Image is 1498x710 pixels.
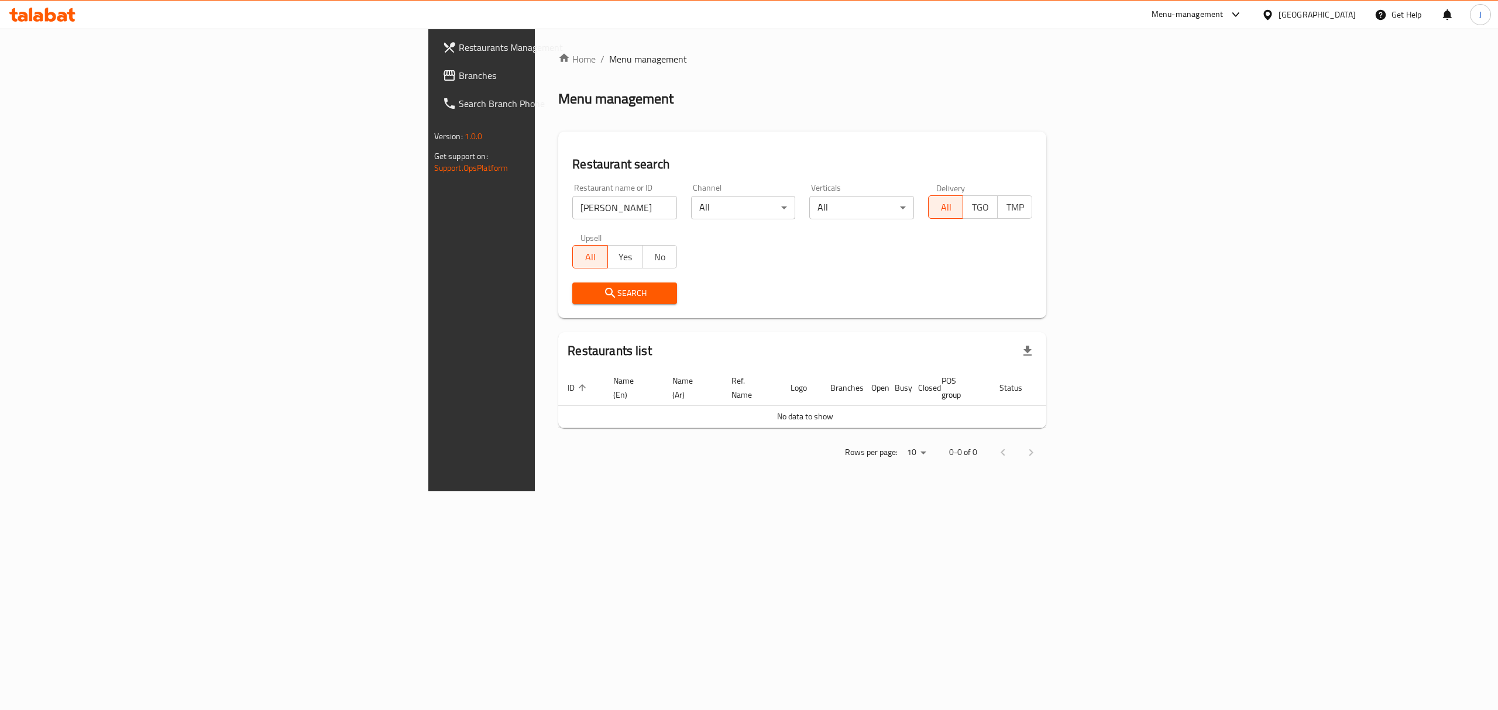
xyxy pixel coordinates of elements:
span: Name (En) [613,374,649,402]
span: No [647,249,672,266]
a: Restaurants Management [433,33,679,61]
span: Name (Ar) [672,374,708,402]
p: Rows per page: [845,445,898,460]
p: 0-0 of 0 [949,445,977,460]
table: enhanced table [558,370,1092,428]
span: ID [568,381,590,395]
span: All [933,199,958,216]
div: Export file [1013,337,1042,365]
button: All [928,195,963,219]
span: Get support on: [434,149,488,164]
span: 1.0.0 [465,129,483,144]
th: Closed [909,370,932,406]
span: Restaurants Management [459,40,669,54]
span: Search [582,286,668,301]
span: TGO [968,199,993,216]
span: Yes [613,249,638,266]
th: Busy [885,370,909,406]
div: [GEOGRAPHIC_DATA] [1279,8,1356,21]
th: Branches [821,370,862,406]
span: Status [999,381,1037,395]
a: Branches [433,61,679,89]
button: All [572,245,607,268]
div: Menu-management [1152,8,1224,22]
button: Yes [607,245,643,268]
span: Version: [434,129,463,144]
button: TGO [963,195,998,219]
h2: Restaurants list [568,342,651,360]
span: POS group [942,374,976,402]
span: J [1479,8,1482,21]
span: TMP [1002,199,1028,216]
a: Search Branch Phone [433,89,679,118]
th: Open [862,370,885,406]
span: All [578,249,603,266]
th: Logo [781,370,821,406]
div: All [691,196,796,219]
a: Support.OpsPlatform [434,160,509,175]
button: No [642,245,677,268]
span: Branches [459,68,669,82]
button: Search [572,282,677,304]
input: Search for restaurant name or ID.. [572,196,677,219]
label: Delivery [936,184,966,192]
button: TMP [997,195,1032,219]
span: No data to show [777,409,833,424]
span: Search Branch Phone [459,96,669,111]
span: Ref. Name [731,374,767,402]
label: Upsell [580,233,602,242]
h2: Restaurant search [572,156,1032,173]
nav: breadcrumb [558,52,1046,66]
div: All [809,196,914,219]
div: Rows per page: [902,444,930,461]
